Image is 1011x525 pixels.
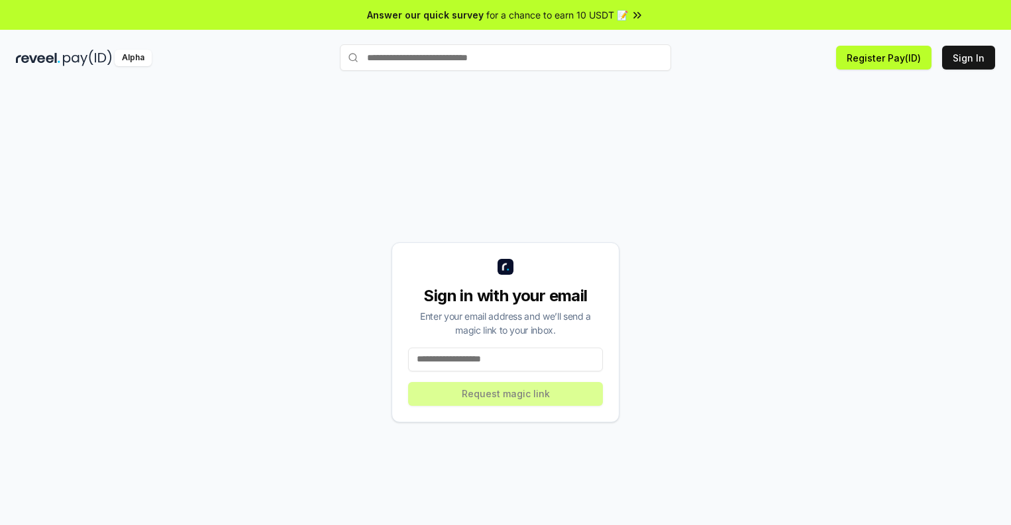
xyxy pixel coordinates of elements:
span: Answer our quick survey [367,8,484,22]
div: Enter your email address and we’ll send a magic link to your inbox. [408,309,603,337]
button: Sign In [942,46,995,70]
span: for a chance to earn 10 USDT 📝 [486,8,628,22]
div: Alpha [115,50,152,66]
img: logo_small [498,259,513,275]
img: reveel_dark [16,50,60,66]
img: pay_id [63,50,112,66]
button: Register Pay(ID) [836,46,931,70]
div: Sign in with your email [408,285,603,307]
